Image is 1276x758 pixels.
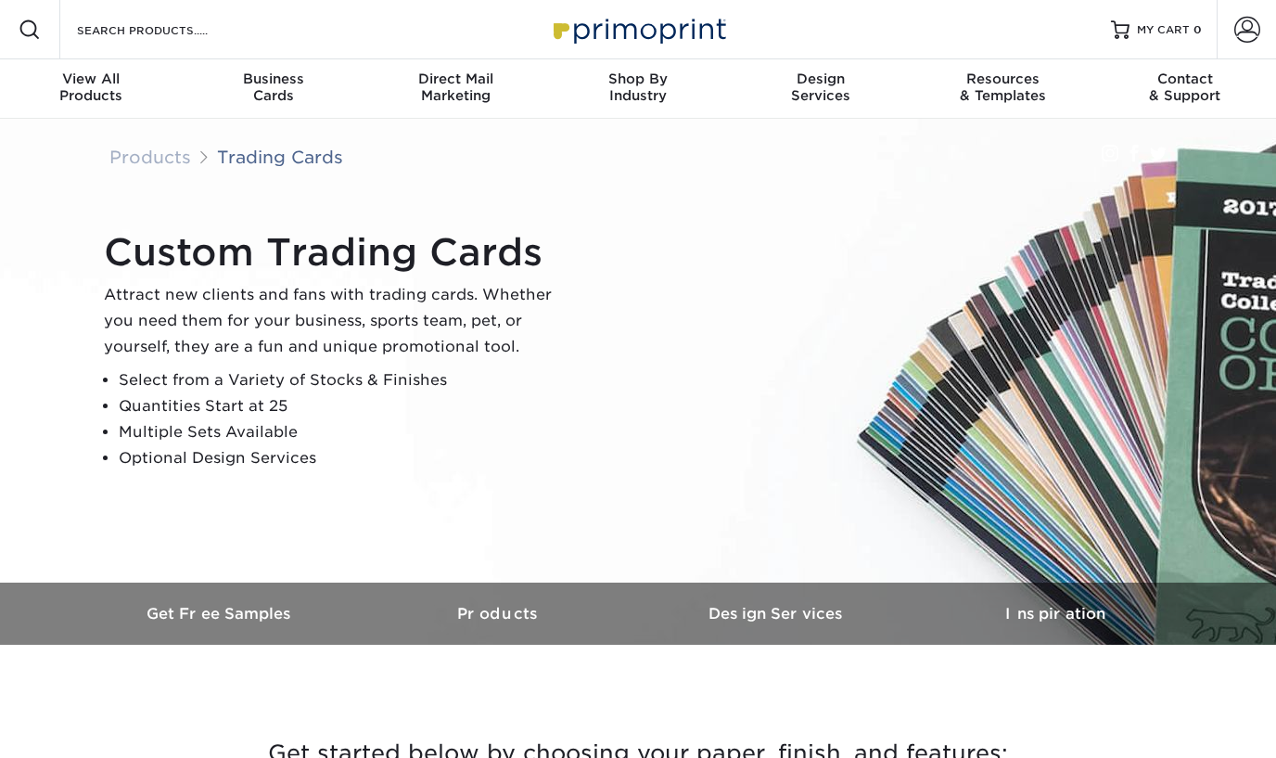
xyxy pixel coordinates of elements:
a: Contact& Support [1093,59,1276,119]
div: & Support [1093,71,1276,104]
span: MY CART [1137,22,1190,38]
li: Select from a Variety of Stocks & Finishes [119,367,568,393]
a: Products [360,583,638,645]
p: Attract new clients and fans with trading cards. Whether you need them for your business, sports ... [104,282,568,360]
h3: Inspiration [916,605,1194,623]
a: Trading Cards [217,147,343,167]
a: Resources& Templates [912,59,1094,119]
a: Products [109,147,191,167]
li: Quantities Start at 25 [119,393,568,419]
div: Cards [183,71,365,104]
a: Shop ByIndustry [547,59,730,119]
h3: Products [360,605,638,623]
h3: Get Free Samples [82,605,360,623]
a: Inspiration [916,583,1194,645]
span: Contact [1093,71,1276,87]
span: Shop By [547,71,730,87]
a: BusinessCards [183,59,365,119]
div: Marketing [364,71,547,104]
div: & Templates [912,71,1094,104]
a: Direct MailMarketing [364,59,547,119]
img: Primoprint [545,9,731,49]
a: Get Free Samples [82,583,360,645]
input: SEARCH PRODUCTS..... [75,19,256,41]
li: Multiple Sets Available [119,419,568,445]
span: Resources [912,71,1094,87]
h3: Design Services [638,605,916,623]
span: 0 [1193,23,1202,36]
div: Industry [547,71,730,104]
a: Design Services [638,583,916,645]
span: Design [729,71,912,87]
span: Business [183,71,365,87]
span: Direct Mail [364,71,547,87]
h1: Custom Trading Cards [104,230,568,275]
div: Services [729,71,912,104]
a: DesignServices [729,59,912,119]
li: Optional Design Services [119,445,568,471]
